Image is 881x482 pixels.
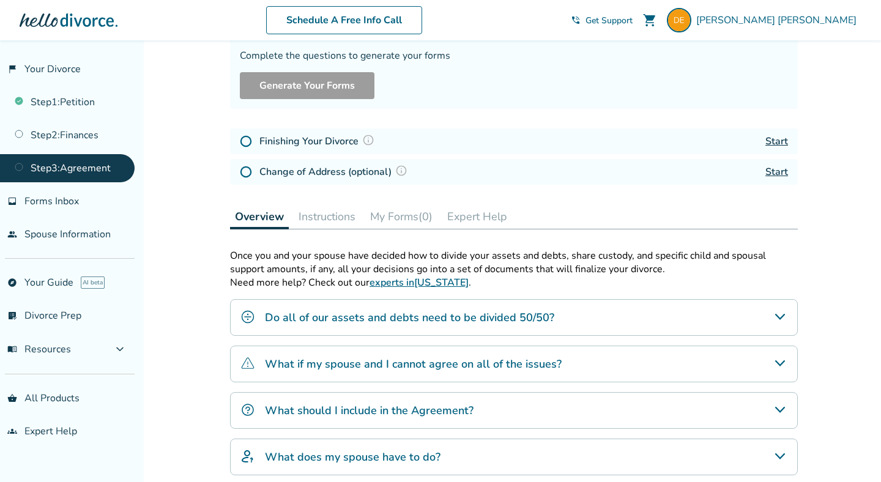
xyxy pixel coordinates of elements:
[240,166,252,178] img: Not Started
[7,196,17,206] span: inbox
[240,72,374,99] button: Generate Your Forms
[230,204,289,229] button: Overview
[240,135,252,147] img: Not Started
[265,449,441,465] h4: What does my spouse have to do?
[765,135,788,148] a: Start
[442,204,512,229] button: Expert Help
[113,342,127,357] span: expand_more
[259,133,378,149] h4: Finishing Your Divorce
[7,229,17,239] span: people
[7,426,17,436] span: groups
[642,13,657,28] span: shopping_cart
[571,15,581,25] span: phone_in_talk
[240,402,255,417] img: What should I include in the Agreement?
[7,311,17,321] span: list_alt_check
[230,299,798,336] div: Do all of our assets and debts need to be divided 50/50?
[230,276,798,289] p: Need more help? Check out our .
[696,13,861,27] span: [PERSON_NAME] [PERSON_NAME]
[7,278,17,287] span: explore
[240,449,255,464] img: What does my spouse have to do?
[240,356,255,371] img: What if my spouse and I cannot agree on all of the issues?
[230,439,798,475] div: What does my spouse have to do?
[81,276,105,289] span: AI beta
[7,393,17,403] span: shopping_basket
[7,344,17,354] span: menu_book
[362,134,374,146] img: Question Mark
[230,392,798,429] div: What should I include in the Agreement?
[585,15,633,26] span: Get Support
[259,164,411,180] h4: Change of Address (optional)
[395,165,407,177] img: Question Mark
[266,6,422,34] a: Schedule A Free Info Call
[571,15,633,26] a: phone_in_talkGet Support
[265,402,474,418] h4: What should I include in the Agreement?
[240,49,788,62] div: Complete the questions to generate your forms
[370,276,469,289] a: experts in[US_STATE]
[265,356,562,372] h4: What if my spouse and I cannot agree on all of the issues?
[7,343,71,356] span: Resources
[230,346,798,382] div: What if my spouse and I cannot agree on all of the issues?
[365,204,437,229] button: My Forms(0)
[230,249,798,276] p: Once you and your spouse have decided how to divide your assets and debts, share custody, and spe...
[294,204,360,229] button: Instructions
[667,8,691,32] img: dlaurae@gmail.com
[765,165,788,179] a: Start
[820,423,881,482] iframe: Chat Widget
[24,195,79,208] span: Forms Inbox
[265,310,554,325] h4: Do all of our assets and debts need to be divided 50/50?
[240,310,255,324] img: Do all of our assets and debts need to be divided 50/50?
[7,64,17,74] span: flag_2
